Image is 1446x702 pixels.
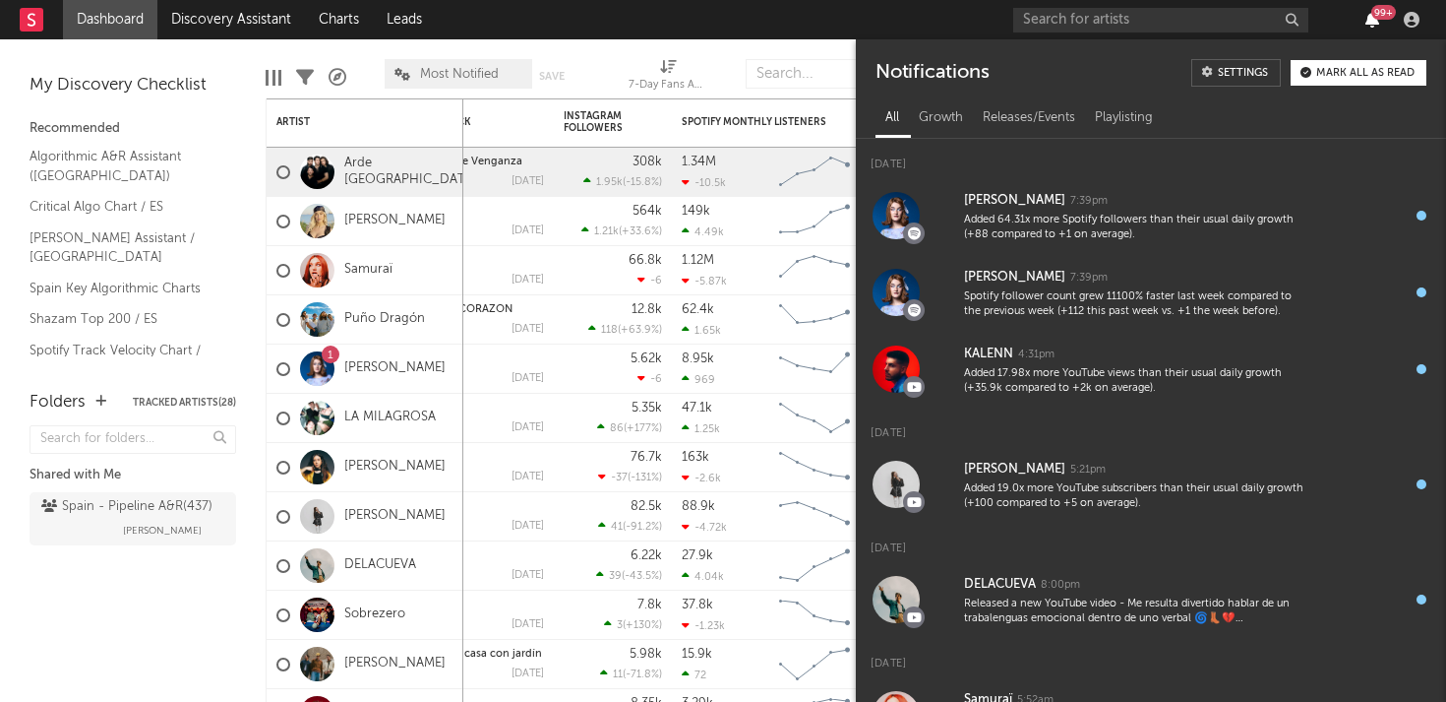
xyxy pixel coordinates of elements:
[621,325,659,336] span: +63.9 %
[770,295,859,345] svg: Chart title
[1371,5,1396,20] div: 99 +
[682,373,715,386] div: 969
[631,451,662,464] div: 76.7k
[30,492,236,545] a: Spain - Pipeline A&R(437)[PERSON_NAME]
[539,71,565,82] button: Save
[344,410,436,426] a: LA MILAGROSA
[41,495,212,519] div: Spain - Pipeline A&R ( 437 )
[594,226,619,237] span: 1.21k
[770,345,859,394] svg: Chart title
[629,254,662,267] div: 66.8k
[512,521,544,532] div: [DATE]
[1191,59,1281,87] a: Settings
[682,205,710,218] div: 149k
[856,561,1446,638] a: DELACUEVA8:00pmReleased a new YouTube video - Me resulta divertido hablar de un trabalenguas emoc...
[631,500,662,513] div: 82.5k
[856,638,1446,676] div: [DATE]
[1070,194,1108,209] div: 7:39pm
[266,49,281,106] div: Edit Columns
[856,523,1446,561] div: [DATE]
[682,451,709,464] div: 163k
[1070,271,1108,286] div: 7:39pm
[973,101,1085,135] div: Releases/Events
[512,324,544,335] div: [DATE]
[770,492,859,542] svg: Chart title
[964,189,1065,213] div: [PERSON_NAME]
[875,59,989,87] div: Notifications
[512,570,544,581] div: [DATE]
[598,471,662,483] div: ( )
[682,156,716,168] div: 1.34M
[344,311,425,328] a: Puño Dragón
[420,68,499,81] span: Most Notified
[856,408,1446,446] div: [DATE]
[598,520,662,533] div: ( )
[964,458,1065,481] div: [PERSON_NAME]
[682,500,715,513] div: 88.9k
[650,276,662,287] span: -6
[1316,68,1415,79] div: Mark all as read
[512,225,544,236] div: [DATE]
[611,522,623,533] span: 41
[581,224,662,237] div: ( )
[633,205,662,218] div: 564k
[650,374,662,385] span: -6
[629,49,707,106] div: 7-Day Fans Added (7-Day Fans Added)
[631,352,662,365] div: 5.62k
[296,49,314,106] div: Filters
[682,472,721,484] div: -2.6k
[626,522,659,533] span: -91.2 %
[123,519,202,542] span: [PERSON_NAME]
[1291,60,1426,86] button: Mark all as read
[964,573,1036,597] div: DELACUEVA
[596,177,623,188] span: 1.95k
[512,176,544,187] div: [DATE]
[682,402,712,415] div: 47.1k
[1070,463,1106,478] div: 5:21pm
[512,275,544,286] div: [DATE]
[627,423,659,434] span: +177 %
[601,325,618,336] span: 118
[30,227,216,268] a: [PERSON_NAME] Assistant / [GEOGRAPHIC_DATA]
[875,101,909,135] div: All
[597,421,662,434] div: ( )
[344,557,416,574] a: DELACUEVA
[682,225,724,238] div: 4.49k
[512,619,544,630] div: [DATE]
[30,117,236,141] div: Recommended
[626,670,659,680] span: -71.8 %
[30,308,216,330] a: Shazam Top 200 / ES
[276,116,424,128] div: Artist
[344,360,446,377] a: [PERSON_NAME]
[682,176,726,189] div: -10.5k
[632,402,662,415] div: 5.35k
[682,116,829,128] div: Spotify Monthly Listeners
[133,398,236,408] button: Tracked Artists(28)
[344,459,446,476] a: [PERSON_NAME]
[588,323,662,336] div: ( )
[770,591,859,640] svg: Chart title
[30,196,216,218] a: Critical Algo Chart / ES
[682,549,713,562] div: 27.9k
[611,473,628,483] span: -37
[329,49,346,106] div: A&R Pipeline
[682,254,714,267] div: 1.12M
[682,619,725,632] div: -1.23k
[613,670,623,680] span: 11
[564,110,633,134] div: Instagram Followers
[770,197,859,246] svg: Chart title
[626,620,659,631] span: +130 %
[1218,68,1268,79] div: Settings
[682,324,721,337] div: 1.65k
[344,156,477,189] a: Arde [GEOGRAPHIC_DATA]
[856,177,1446,254] a: [PERSON_NAME]7:39pmAdded 64.31x more Spotify followers than their usual daily growth (+88 compare...
[1365,12,1379,28] button: 99+
[512,422,544,433] div: [DATE]
[964,481,1310,512] div: Added 19.0x more YouTube subscribers than their usual daily growth (+100 compared to +5 on average).
[630,648,662,661] div: 5.98k
[622,226,659,237] span: +33.6 %
[633,156,662,168] div: 308k
[682,275,727,287] div: -5.87k
[682,648,712,661] div: 15.9k
[604,618,662,631] div: ( )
